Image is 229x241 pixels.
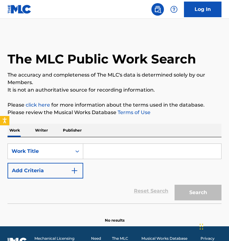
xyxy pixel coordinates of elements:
[8,101,221,109] p: Please for more information about the terms used in the database.
[8,109,221,116] p: Please review the Musical Works Database
[8,124,22,137] p: Work
[105,210,125,223] p: No results
[8,163,83,178] button: Add Criteria
[8,143,221,203] form: Search Form
[198,211,229,241] iframe: Chat Widget
[8,86,221,94] p: It is not an authoritative source for recording information.
[184,2,221,17] a: Log In
[168,3,180,16] div: Help
[33,124,50,137] p: Writer
[26,102,50,108] a: click here
[61,124,84,137] p: Publisher
[8,71,221,86] p: The accuracy and completeness of The MLC's data is determined solely by our Members.
[12,148,68,155] div: Work Title
[8,51,196,67] h1: The MLC Public Work Search
[71,167,78,174] img: 9d2ae6d4665cec9f34b9.svg
[170,6,178,13] img: help
[116,109,150,115] a: Terms of Use
[154,6,161,13] img: search
[8,5,32,14] img: MLC Logo
[151,3,164,16] a: Public Search
[200,217,203,236] div: Drag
